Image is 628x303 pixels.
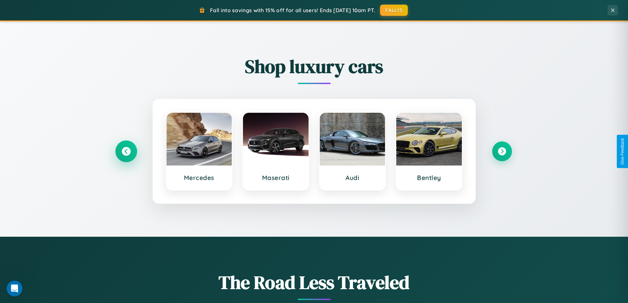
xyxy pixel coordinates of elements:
[116,54,512,79] h2: Shop luxury cars
[173,174,225,182] h3: Mercedes
[326,174,379,182] h3: Audi
[380,5,408,16] button: FALL15
[210,7,375,14] span: Fall into savings with 15% off for all users! Ends [DATE] 10am PT.
[116,270,512,295] h1: The Road Less Traveled
[250,174,302,182] h3: Maserati
[620,138,625,165] div: Give Feedback
[7,281,22,296] iframe: Intercom live chat
[403,174,455,182] h3: Bentley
